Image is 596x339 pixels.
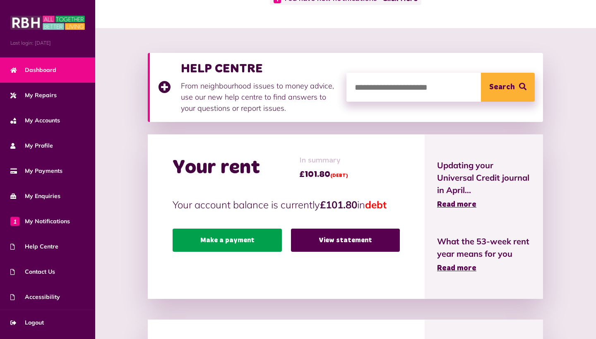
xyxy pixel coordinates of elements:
span: 1 [10,217,19,226]
p: From neighbourhood issues to money advice, use our new help centre to find answers to your questi... [181,80,338,114]
a: View statement [291,229,400,252]
span: (DEBT) [330,173,348,178]
strong: £101.80 [320,198,357,211]
span: My Payments [10,167,62,175]
span: Help Centre [10,242,58,251]
a: Updating your Universal Credit journal in April... Read more [437,159,531,210]
span: My Profile [10,141,53,150]
span: What the 53-week rent year means for you [437,235,531,260]
span: Read more [437,265,476,272]
span: Dashboard [10,66,56,74]
span: Accessibility [10,293,60,301]
span: My Repairs [10,91,57,100]
h3: HELP CENTRE [181,61,338,76]
span: My Enquiries [10,192,60,201]
span: Last login: [DATE] [10,39,85,47]
button: Search [481,73,535,102]
img: MyRBH [10,14,85,31]
span: My Notifications [10,217,70,226]
a: Make a payment [173,229,281,252]
span: Logout [10,318,44,327]
h2: Your rent [173,156,260,180]
span: Contact Us [10,267,55,276]
span: Updating your Universal Credit journal in April... [437,159,531,196]
span: debt [365,198,387,211]
span: Search [489,73,515,102]
a: What the 53-week rent year means for you Read more [437,235,531,274]
span: £101.80 [299,168,348,181]
span: Read more [437,201,476,208]
p: Your account balance is currently in [173,197,399,212]
span: In summary [299,155,348,166]
span: My Accounts [10,116,60,125]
